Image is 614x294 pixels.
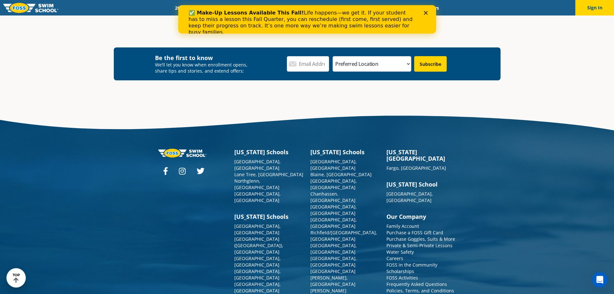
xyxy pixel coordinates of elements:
h3: [US_STATE] Schools [234,213,304,220]
a: [GEOGRAPHIC_DATA], [GEOGRAPHIC_DATA] [310,158,357,171]
a: FOSS Activities [386,275,418,281]
a: Careers [418,5,444,11]
a: Policies, Terms, and Conditions [386,288,454,294]
a: Fargo, [GEOGRAPHIC_DATA] [386,165,446,171]
a: Blog [397,5,418,11]
img: FOSS Swim School Logo [3,3,58,13]
a: [GEOGRAPHIC_DATA], [GEOGRAPHIC_DATA] [234,268,281,281]
a: Purchase a FOSS Gift Card [386,229,443,236]
a: [GEOGRAPHIC_DATA], [GEOGRAPHIC_DATA] [310,242,357,255]
a: Northglenn, [GEOGRAPHIC_DATA] [234,178,279,190]
a: Family Account [386,223,419,229]
div: TOP [13,273,20,283]
a: [GEOGRAPHIC_DATA], [GEOGRAPHIC_DATA] [234,255,281,268]
a: [GEOGRAPHIC_DATA], [GEOGRAPHIC_DATA] [310,217,357,229]
h3: [US_STATE] Schools [310,149,380,155]
iframe: Intercom live chat banner [178,5,436,34]
img: Foss-logo-horizontal-white.svg [158,149,207,157]
a: Private & Semi-Private Lessons [386,242,453,248]
a: Frequently Asked Questions [386,281,447,287]
a: Purchase Goggles, Suits & More [386,236,455,242]
a: Careers [386,255,403,261]
a: Blaine, [GEOGRAPHIC_DATA] [310,171,372,177]
a: Richfield/[GEOGRAPHIC_DATA], [GEOGRAPHIC_DATA] [310,229,377,242]
a: [GEOGRAPHIC_DATA], [GEOGRAPHIC_DATA] [234,191,281,203]
h3: [US_STATE] School [386,181,456,188]
a: Swim Like [PERSON_NAME] [329,5,398,11]
h3: [US_STATE] Schools [234,149,304,155]
a: Water Safety [386,249,414,255]
a: FOSS in the Community [386,262,437,268]
input: Subscribe [414,56,447,72]
a: Lone Tree, [GEOGRAPHIC_DATA] [234,171,303,177]
a: [GEOGRAPHIC_DATA], [GEOGRAPHIC_DATA] [234,158,281,171]
a: [GEOGRAPHIC_DATA], [GEOGRAPHIC_DATA] [234,223,281,236]
div: Life happens—we get it. If your student has to miss a lesson this Fall Quarter, you can reschedul... [10,5,237,30]
a: [GEOGRAPHIC_DATA], [GEOGRAPHIC_DATA] [310,255,357,268]
h3: [US_STATE][GEOGRAPHIC_DATA] [386,149,456,162]
a: Swim Path® Program [237,5,293,11]
a: Scholarships [386,268,414,274]
a: About FOSS [293,5,329,11]
iframe: Intercom live chat [592,272,608,288]
a: [GEOGRAPHIC_DATA], [GEOGRAPHIC_DATA] [310,204,357,216]
a: [GEOGRAPHIC_DATA][PERSON_NAME], [GEOGRAPHIC_DATA] [310,268,356,287]
b: ✅ Make-Up Lessons Available This Fall! [10,5,126,11]
p: We’ll let you know when enrollment opens, share tips and stories, and extend offers: [155,62,252,74]
h3: Our Company [386,213,456,220]
a: [GEOGRAPHIC_DATA], [GEOGRAPHIC_DATA] [234,281,281,294]
h4: Be the first to know [155,54,252,62]
div: Close [246,6,252,10]
a: 2025 Calendar [170,5,210,11]
a: [GEOGRAPHIC_DATA], [GEOGRAPHIC_DATA] [386,191,433,203]
a: Chanhassen, [GEOGRAPHIC_DATA] [310,191,356,203]
a: [GEOGRAPHIC_DATA], [GEOGRAPHIC_DATA] [310,178,357,190]
a: Schools [210,5,237,11]
a: [GEOGRAPHIC_DATA] ([GEOGRAPHIC_DATA]), [GEOGRAPHIC_DATA] [234,236,283,255]
input: Email Address [287,56,329,72]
